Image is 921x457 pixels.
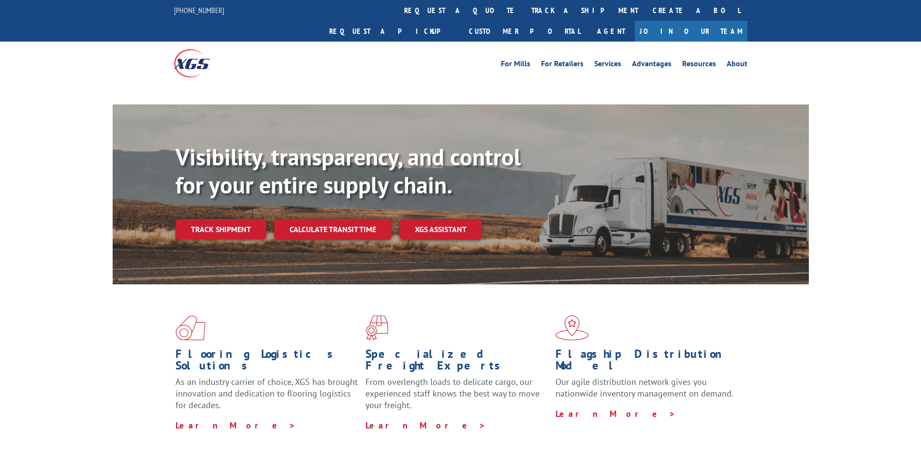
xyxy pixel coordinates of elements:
a: Track shipment [175,219,266,239]
h1: Flagship Distribution Model [556,348,738,376]
a: Request a pickup [322,21,462,42]
h1: Specialized Freight Experts [365,348,548,376]
a: For Retailers [541,60,584,71]
a: For Mills [501,60,530,71]
a: Learn More > [175,420,296,431]
span: As an industry carrier of choice, XGS has brought innovation and dedication to flooring logistics... [175,376,358,411]
img: xgs-icon-flagship-distribution-model-red [556,315,589,340]
a: About [727,60,747,71]
h1: Flooring Logistics Solutions [175,348,358,376]
a: XGS ASSISTANT [399,219,482,240]
a: Resources [682,60,716,71]
a: Join Our Team [635,21,747,42]
a: [PHONE_NUMBER] [174,5,224,15]
img: xgs-icon-total-supply-chain-intelligence-red [175,315,205,340]
a: Learn More > [556,408,676,419]
a: Services [594,60,621,71]
b: Visibility, transparency, and control for your entire supply chain. [175,142,521,200]
a: Learn More > [365,420,486,431]
span: Our agile distribution network gives you nationwide inventory management on demand. [556,376,733,399]
a: Advantages [632,60,672,71]
img: xgs-icon-focused-on-flooring-red [365,315,388,340]
p: From overlength loads to delicate cargo, our experienced staff knows the best way to move your fr... [365,376,548,419]
a: Calculate transit time [274,219,392,240]
a: Customer Portal [462,21,587,42]
a: Agent [587,21,635,42]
